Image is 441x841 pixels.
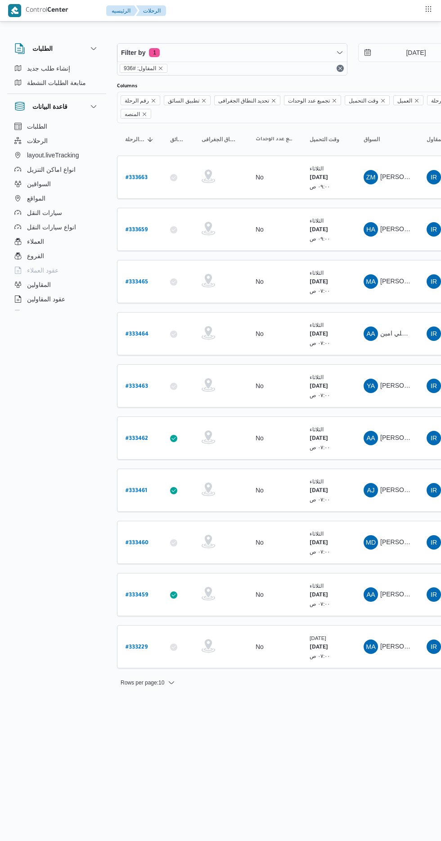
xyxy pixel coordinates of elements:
span: تحديد النطاق الجغرافى [214,95,281,105]
div: Ibrahem Rmdhan Ibrahem Athman AbobIsha [427,222,441,237]
b: # 333659 [126,227,148,233]
span: المنصه [125,109,140,119]
span: [PERSON_NAME] [380,590,432,598]
span: المقاول: #936 [120,64,167,73]
button: رقم الرحلةSorted in descending order [121,132,157,147]
button: انواع سيارات النقل [11,220,103,234]
span: رقم الرحلة [125,96,149,106]
button: Filter by1 active filters [117,44,347,62]
button: Remove تجميع عدد الوحدات from selection in this group [332,98,337,103]
small: ٠٩:٠٠ ص [310,183,330,189]
b: [DATE] [310,592,328,599]
div: No [256,277,264,286]
small: ٠٧:٠٠ ص [310,549,330,555]
div: No [256,225,264,233]
button: المواقع [11,191,103,206]
b: [DATE] [310,644,328,651]
span: إنشاء طلب جديد [27,63,70,74]
div: الطلبات [7,61,106,94]
div: Ibrahem Rmdhan Ibrahem Athman AbobIsha [427,483,441,497]
div: Ibrahem Rmdhan Ibrahem Athman AbobIsha [427,431,441,445]
a: #333461 [126,484,147,497]
small: ٠٧:٠٠ ص [310,444,330,450]
h3: قاعدة البيانات [32,101,67,112]
small: ٠٧:٠٠ ص [310,340,330,346]
small: الثلاثاء [310,322,324,328]
span: MA [366,274,376,289]
b: [DATE] [310,488,328,494]
a: #333462 [126,432,148,444]
span: AA [366,327,375,341]
a: #333663 [126,171,148,183]
span: تجميع عدد الوحدات [288,96,330,106]
button: عقود العملاء [11,263,103,277]
button: الطلبات [11,119,103,134]
button: الرحلات [11,134,103,148]
button: وقت التحميل [306,132,351,147]
span: تجميع عدد الوحدات [256,136,293,143]
span: AA [366,587,375,602]
div: No [256,590,264,599]
div: Ali Amain Muhammad Yhaii [364,327,378,341]
span: الفروع [27,251,44,261]
span: IR [431,327,437,341]
b: [DATE] [310,384,328,390]
span: IR [431,431,437,445]
div: No [256,643,264,651]
span: [PERSON_NAME] [380,173,432,180]
button: Remove [335,63,346,74]
span: الطلبات [27,121,47,132]
button: إنشاء طلب جديد [11,61,103,76]
button: المقاولين [11,277,103,292]
span: رقم الرحلة; Sorted in descending order [125,136,145,143]
div: No [256,173,264,181]
span: متابعة الطلبات النشطة [27,77,86,88]
a: #333465 [126,276,148,288]
small: ٠٧:٠٠ ص [310,288,330,294]
span: IR [431,483,437,497]
small: الثلاثاء [310,270,324,276]
span: عقود العملاء [27,265,58,276]
b: [DATE] [310,436,328,442]
a: #333463 [126,380,148,392]
span: العملاء [27,236,44,247]
span: 1 active filters [149,48,160,57]
span: رقم الرحلة [121,95,160,105]
h3: الطلبات [32,43,53,54]
span: تطبيق السائق [168,96,199,106]
div: Ibrahem Rmdhan Ibrahem Athman AbobIsha [427,379,441,393]
span: Rows per page : 10 [121,677,164,688]
small: ٠٧:٠٠ ص [310,392,330,398]
button: متابعة الطلبات النشطة [11,76,103,90]
small: الثلاثاء [310,531,324,537]
b: # 333229 [126,644,148,651]
svg: Sorted in descending order [147,136,154,143]
div: Mahmood Daroish Yousf Daroish [364,535,378,550]
span: تطبيق السائق [170,136,185,143]
small: الثلاثاء [310,479,324,484]
small: ٠٧:٠٠ ص [310,601,330,607]
b: # 333460 [126,540,148,546]
span: انواع سيارات النقل [27,222,76,233]
span: IR [431,222,437,237]
span: Filter by [121,47,145,58]
button: Rows per page:10 [117,677,179,688]
span: [PERSON_NAME] [380,277,432,285]
span: IR [431,170,437,184]
span: وقت التحميل [345,95,390,105]
button: اجهزة التليفون [11,306,103,321]
small: [DATE] [310,635,326,641]
a: #333229 [126,641,148,653]
span: تطبيق السائق [164,95,210,105]
span: تحديد النطاق الجغرافى [202,136,239,143]
span: ZM [366,170,376,184]
div: Ibrahem Rmdhan Ibrahem Athman AbobIsha [427,640,441,654]
span: المنصه [121,109,151,119]
span: IR [431,587,437,602]
span: MD [366,535,376,550]
b: # 333663 [126,175,148,181]
span: انواع اماكن التنزيل [27,164,76,175]
button: Remove رقم الرحلة from selection in this group [151,98,156,103]
button: الرئيسيه [106,5,138,16]
span: AA [366,431,375,445]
